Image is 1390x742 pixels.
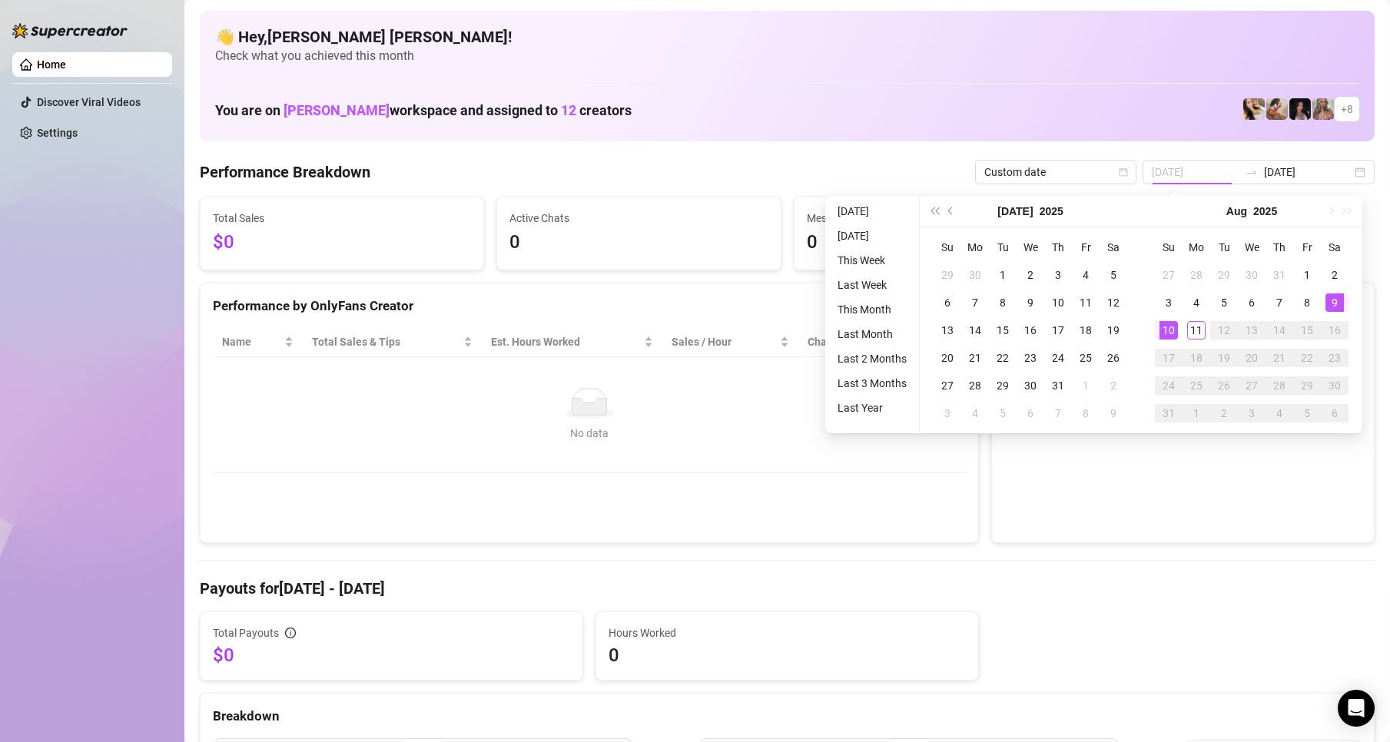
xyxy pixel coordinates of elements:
[831,374,913,393] li: Last 3 Months
[1159,293,1178,312] div: 3
[926,196,943,227] button: Last year (Control + left)
[1049,404,1067,422] div: 7
[1270,321,1289,340] div: 14
[1021,266,1040,284] div: 2
[561,102,576,118] span: 12
[1044,399,1072,427] td: 2025-08-07
[1072,234,1100,261] th: Fr
[1215,349,1233,367] div: 19
[1100,289,1127,316] td: 2025-07-12
[1017,261,1044,289] td: 2025-07-02
[1183,399,1210,427] td: 2025-09-01
[1266,316,1293,344] td: 2025-08-14
[934,372,961,399] td: 2025-07-27
[1298,321,1316,340] div: 15
[228,425,950,442] div: No data
[984,161,1127,184] span: Custom date
[1238,261,1266,289] td: 2025-07-30
[609,643,966,667] span: 0
[1044,344,1072,372] td: 2025-07-24
[1298,404,1316,422] div: 5
[1017,399,1044,427] td: 2025-08-06
[1253,196,1277,227] button: Choose a year
[1049,376,1067,395] div: 31
[213,643,570,667] span: $0
[1215,404,1233,422] div: 2
[215,48,1359,65] span: Check what you achieved this month
[1044,289,1072,316] td: 2025-07-10
[1215,266,1233,284] div: 29
[1242,376,1261,395] div: 27
[1238,344,1266,372] td: 2025-08-20
[1321,316,1349,344] td: 2025-08-16
[1152,164,1239,181] input: Start date
[1210,234,1238,261] th: Tu
[989,316,1017,344] td: 2025-07-15
[215,26,1359,48] h4: 👋 Hey, [PERSON_NAME] [PERSON_NAME] !
[1293,289,1321,316] td: 2025-08-08
[1215,376,1233,395] div: 26
[1104,376,1123,395] div: 2
[1183,372,1210,399] td: 2025-08-25
[1238,372,1266,399] td: 2025-08-27
[1104,266,1123,284] div: 5
[1104,404,1123,422] div: 9
[672,333,777,350] span: Sales / Hour
[1021,321,1040,340] div: 16
[1183,289,1210,316] td: 2025-08-04
[1044,234,1072,261] th: Th
[1100,261,1127,289] td: 2025-07-05
[961,316,989,344] td: 2025-07-14
[989,344,1017,372] td: 2025-07-22
[1072,344,1100,372] td: 2025-07-25
[1044,261,1072,289] td: 2025-07-03
[1243,98,1265,120] img: Avry (@avryjennerfree)
[934,261,961,289] td: 2025-06-29
[1187,293,1206,312] div: 4
[1049,349,1067,367] div: 24
[284,102,390,118] span: [PERSON_NAME]
[285,628,296,638] span: info-circle
[1021,376,1040,395] div: 30
[37,58,66,71] a: Home
[1321,234,1349,261] th: Sa
[934,234,961,261] th: Su
[1017,372,1044,399] td: 2025-07-30
[1293,372,1321,399] td: 2025-08-29
[1321,289,1349,316] td: 2025-08-09
[1077,266,1095,284] div: 4
[831,300,913,319] li: This Month
[509,228,768,257] span: 0
[1210,316,1238,344] td: 2025-08-12
[966,321,984,340] div: 14
[994,266,1012,284] div: 1
[1072,316,1100,344] td: 2025-07-18
[966,293,984,312] div: 7
[200,161,370,183] h4: Performance Breakdown
[961,399,989,427] td: 2025-08-04
[1325,349,1344,367] div: 23
[1210,289,1238,316] td: 2025-08-05
[222,333,281,350] span: Name
[807,228,1065,257] span: 0
[1266,98,1288,120] img: Kayla (@kaylathaylababy)
[1187,321,1206,340] div: 11
[213,228,471,257] span: $0
[966,404,984,422] div: 4
[1021,349,1040,367] div: 23
[938,266,957,284] div: 29
[1270,349,1289,367] div: 21
[798,327,966,357] th: Chat Conversion
[215,102,632,119] h1: You are on workspace and assigned to creators
[312,333,460,350] span: Total Sales & Tips
[213,296,966,316] div: Performance by OnlyFans Creator
[966,266,984,284] div: 30
[1104,349,1123,367] div: 26
[1238,316,1266,344] td: 2025-08-13
[1119,167,1128,177] span: calendar
[1298,293,1316,312] div: 8
[1155,261,1183,289] td: 2025-07-27
[1293,399,1321,427] td: 2025-09-05
[1077,293,1095,312] div: 11
[807,210,1065,227] span: Messages Sent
